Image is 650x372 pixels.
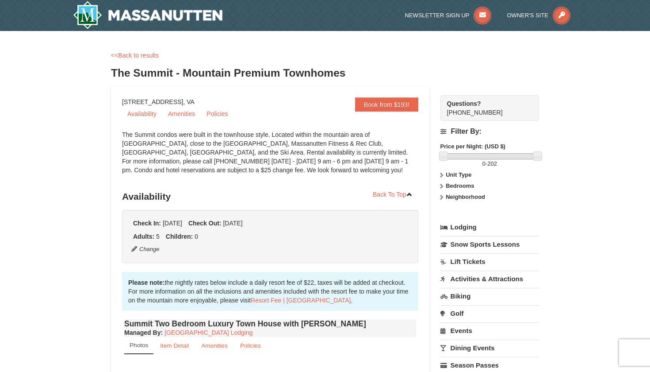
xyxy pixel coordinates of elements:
[440,305,539,322] a: Golf
[447,99,523,116] span: [PHONE_NUMBER]
[164,329,252,336] a: [GEOGRAPHIC_DATA] Lodging
[124,319,416,328] h4: Summit Two Bedroom Luxury Town House with [PERSON_NAME]
[446,171,471,178] strong: Unit Type
[131,244,160,254] button: Change
[154,337,195,354] a: Item Detail
[111,52,159,59] a: <<Back to results
[163,107,200,120] a: Amenities
[440,159,539,168] label: -
[440,219,539,235] a: Lodging
[446,182,474,189] strong: Bedrooms
[73,1,222,29] a: Massanutten Resort
[201,342,228,349] small: Amenities
[195,337,233,354] a: Amenities
[133,233,154,240] strong: Adults:
[201,107,233,120] a: Policies
[160,342,189,349] small: Item Detail
[128,279,164,286] strong: Please note:
[133,220,161,227] strong: Check In:
[482,160,486,167] span: 0
[487,160,497,167] span: 202
[440,322,539,339] a: Events
[405,12,470,19] span: Newsletter Sign Up
[355,97,418,112] a: Book from $193!
[130,342,148,349] small: Photos
[440,271,539,287] a: Activities & Attractions
[111,64,539,82] h3: The Summit - Mountain Premium Townhomes
[446,194,485,200] strong: Neighborhood
[440,288,539,304] a: Biking
[156,233,160,240] span: 5
[166,233,193,240] strong: Children:
[440,236,539,252] a: Snow Sports Lessons
[73,1,222,29] img: Massanutten Resort Logo
[195,233,198,240] span: 0
[124,329,161,336] span: Managed By
[405,12,492,19] a: Newsletter Sign Up
[122,272,418,311] div: the nightly rates below include a daily resort fee of $22, taxes will be added at checkout. For m...
[122,188,418,205] h3: Availability
[223,220,242,227] span: [DATE]
[124,337,153,354] a: Photos
[447,100,481,107] strong: Questions?
[122,130,418,183] div: The Summit condos were built in the townhouse style. Located within the mountain area of [GEOGRAP...
[240,342,261,349] small: Policies
[234,337,267,354] a: Policies
[507,12,549,19] span: Owner's Site
[440,143,505,150] strong: Price per Night: (USD $)
[163,220,182,227] span: [DATE]
[507,12,571,19] a: Owner's Site
[440,340,539,356] a: Dining Events
[440,253,539,270] a: Lift Tickets
[367,188,418,201] a: Back To Top
[251,297,351,304] a: Resort Fee | [GEOGRAPHIC_DATA]
[124,329,163,336] strong: :
[122,107,162,120] a: Availability
[188,220,222,227] strong: Check Out:
[440,128,539,136] h4: Filter By:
